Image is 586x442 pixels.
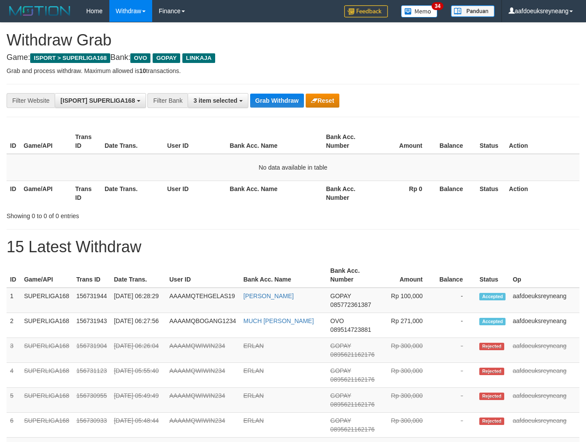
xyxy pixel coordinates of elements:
[330,351,374,358] span: Copy 0895621162176 to clipboard
[436,129,476,154] th: Balance
[479,293,506,300] span: Accepted
[330,301,371,308] span: Copy 085772361387 to clipboard
[21,363,73,388] td: SUPERLIGA168
[72,129,101,154] th: Trans ID
[344,5,388,17] img: Feedback.jpg
[240,263,327,288] th: Bank Acc. Name
[130,53,150,63] span: OVO
[509,388,579,413] td: aafdoeuksreyneang
[193,97,237,104] span: 3 item selected
[479,418,504,425] span: Rejected
[164,129,226,154] th: User ID
[476,129,506,154] th: Status
[509,288,579,313] td: aafdoeuksreyneang
[244,342,264,349] a: ERLAN
[164,181,226,205] th: User ID
[73,288,110,313] td: 156731944
[7,288,21,313] td: 1
[378,288,436,313] td: Rp 100,000
[244,392,264,399] a: ERLAN
[7,263,21,288] th: ID
[330,317,344,324] span: OVO
[330,326,371,333] span: Copy 089514723881 to clipboard
[479,343,504,350] span: Rejected
[509,263,579,288] th: Op
[153,53,180,63] span: GOPAY
[436,413,476,438] td: -
[110,263,166,288] th: Date Trans.
[166,288,240,313] td: AAAAMQTEHGELAS19
[322,181,374,205] th: Bank Acc. Number
[55,93,146,108] button: [ISPORT] SUPERLIGA168
[101,129,164,154] th: Date Trans.
[110,288,166,313] td: [DATE] 06:28:29
[73,363,110,388] td: 156731123
[330,367,351,374] span: GOPAY
[7,363,21,388] td: 4
[182,53,215,63] span: LINKAJA
[101,181,164,205] th: Date Trans.
[322,129,374,154] th: Bank Acc. Number
[7,93,55,108] div: Filter Website
[73,388,110,413] td: 156730955
[506,181,579,205] th: Action
[509,363,579,388] td: aafdoeuksreyneang
[244,317,314,324] a: MUCH [PERSON_NAME]
[436,313,476,338] td: -
[330,376,374,383] span: Copy 0895621162176 to clipboard
[139,67,146,74] strong: 10
[21,288,73,313] td: SUPERLIGA168
[374,129,436,154] th: Amount
[436,181,476,205] th: Balance
[7,313,21,338] td: 2
[250,94,304,108] button: Grab Withdraw
[110,363,166,388] td: [DATE] 05:55:40
[226,129,322,154] th: Bank Acc. Name
[7,154,579,181] td: No data available in table
[7,208,237,220] div: Showing 0 to 0 of 0 entries
[327,263,378,288] th: Bank Acc. Number
[509,313,579,338] td: aafdoeuksreyneang
[7,4,73,17] img: MOTION_logo.png
[451,5,495,17] img: panduan.png
[188,93,248,108] button: 3 item selected
[166,338,240,363] td: AAAAMQWIWIN234
[30,53,110,63] span: ISPORT > SUPERLIGA168
[330,401,374,408] span: Copy 0895621162176 to clipboard
[166,388,240,413] td: AAAAMQWIWIN234
[378,338,436,363] td: Rp 300,000
[378,388,436,413] td: Rp 300,000
[73,413,110,438] td: 156730933
[330,392,351,399] span: GOPAY
[479,368,504,375] span: Rejected
[166,313,240,338] td: AAAAMQBOGANG1234
[110,388,166,413] td: [DATE] 05:49:49
[436,388,476,413] td: -
[378,313,436,338] td: Rp 271,000
[436,338,476,363] td: -
[374,181,436,205] th: Rp 0
[7,129,20,154] th: ID
[330,426,374,433] span: Copy 0895621162176 to clipboard
[509,338,579,363] td: aafdoeuksreyneang
[7,238,579,256] h1: 15 Latest Withdraw
[7,338,21,363] td: 3
[509,413,579,438] td: aafdoeuksreyneang
[21,388,73,413] td: SUPERLIGA168
[330,417,351,424] span: GOPAY
[7,181,20,205] th: ID
[378,263,436,288] th: Amount
[244,367,264,374] a: ERLAN
[7,31,579,49] h1: Withdraw Grab
[110,413,166,438] td: [DATE] 05:48:44
[479,318,506,325] span: Accepted
[166,363,240,388] td: AAAAMQWIWIN234
[244,417,264,424] a: ERLAN
[110,313,166,338] td: [DATE] 06:27:56
[476,181,506,205] th: Status
[166,413,240,438] td: AAAAMQWIWIN234
[147,93,188,108] div: Filter Bank
[432,2,443,10] span: 34
[226,181,322,205] th: Bank Acc. Name
[73,263,110,288] th: Trans ID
